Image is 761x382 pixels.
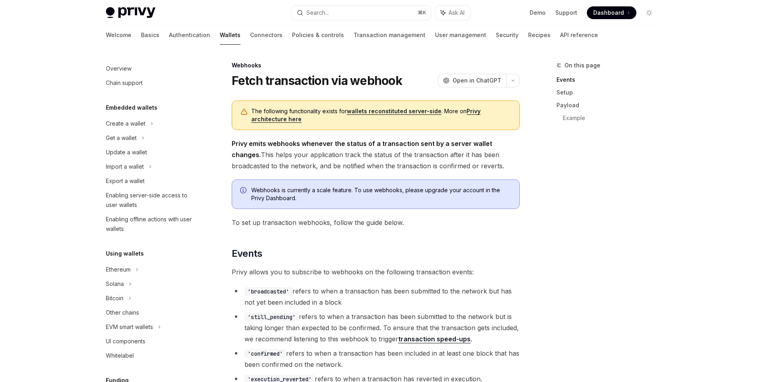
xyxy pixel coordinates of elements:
[169,26,210,45] a: Authentication
[106,249,144,258] h5: Using wallets
[438,74,506,87] button: Open in ChatGPT
[232,61,520,69] div: Webhooks
[306,8,329,18] div: Search...
[593,9,624,17] span: Dashboard
[141,26,159,45] a: Basics
[244,287,292,296] code: 'broadcasted'
[99,305,202,320] a: Other chains
[106,78,143,88] div: Chain support
[106,308,139,317] div: Other chains
[106,351,134,360] div: Whitelabel
[232,73,402,88] h1: Fetch transaction via webhook
[555,9,577,17] a: Support
[106,279,124,289] div: Solana
[99,334,202,349] a: UI components
[250,26,282,45] a: Connectors
[232,348,520,370] li: refers to when a transaction has been included in at least one block that has been confirmed on t...
[418,10,426,16] span: ⌘ K
[106,148,147,157] div: Update a wallet
[528,26,550,45] a: Recipes
[240,187,248,195] svg: Info
[106,119,145,128] div: Create a wallet
[556,73,662,86] a: Events
[99,188,202,212] a: Enabling server-side access to user wallets
[449,9,465,17] span: Ask AI
[106,133,137,143] div: Get a wallet
[232,217,520,228] span: To set up transaction webhooks, follow the guide below.
[99,76,202,90] a: Chain support
[106,64,131,73] div: Overview
[106,191,197,210] div: Enabling server-side access to user wallets
[556,99,662,112] a: Payload
[530,9,546,17] a: Demo
[563,112,662,124] a: Example
[106,215,197,234] div: Enabling offline actions with user wallets
[106,337,145,346] div: UI components
[99,174,202,188] a: Export a wallet
[244,313,299,321] code: 'still_pending'
[453,77,501,85] span: Open in ChatGPT
[99,349,202,363] a: Whitelabel
[99,145,202,159] a: Update a wallet
[99,61,202,76] a: Overview
[106,293,123,303] div: Bitcoin
[106,162,144,171] div: Import a wallet
[106,26,131,45] a: Welcome
[232,140,492,159] strong: Privy emits webhooks whenever the status of a transaction sent by a server wallet changes.
[643,6,656,19] button: Toggle dark mode
[220,26,240,45] a: Wallets
[232,266,520,278] span: Privy allows you to subscribe to webhooks on the following transaction events:
[99,212,202,236] a: Enabling offline actions with user wallets
[354,26,425,45] a: Transaction management
[240,108,248,116] svg: Warning
[564,61,600,70] span: On this page
[556,86,662,99] a: Setup
[347,108,441,115] a: wallets reconstituted server-side
[106,103,157,112] h5: Embedded wallets
[106,322,153,332] div: EVM smart wallets
[496,26,519,45] a: Security
[232,286,520,308] li: refers to when a transaction has been submitted to the network but has not yet been included in a...
[560,26,598,45] a: API reference
[106,176,145,186] div: Export a wallet
[251,107,511,123] span: The following functionality exists for . More on
[106,265,131,274] div: Ethereum
[251,186,511,202] span: Webhooks is currently a scale feature. To use webhooks, please upgrade your account in the Privy ...
[232,311,520,345] li: refers to when a transaction has been submitted to the network but is taking longer than expected...
[292,26,344,45] a: Policies & controls
[106,7,155,18] img: light logo
[435,26,486,45] a: User management
[435,6,470,20] button: Ask AI
[232,247,262,260] span: Events
[398,335,471,343] a: transaction speed-ups
[587,6,636,19] a: Dashboard
[291,6,431,20] button: Search...⌘K
[232,138,520,171] span: This helps your application track the status of the transaction after it has been broadcasted to ...
[244,349,286,358] code: 'confirmed'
